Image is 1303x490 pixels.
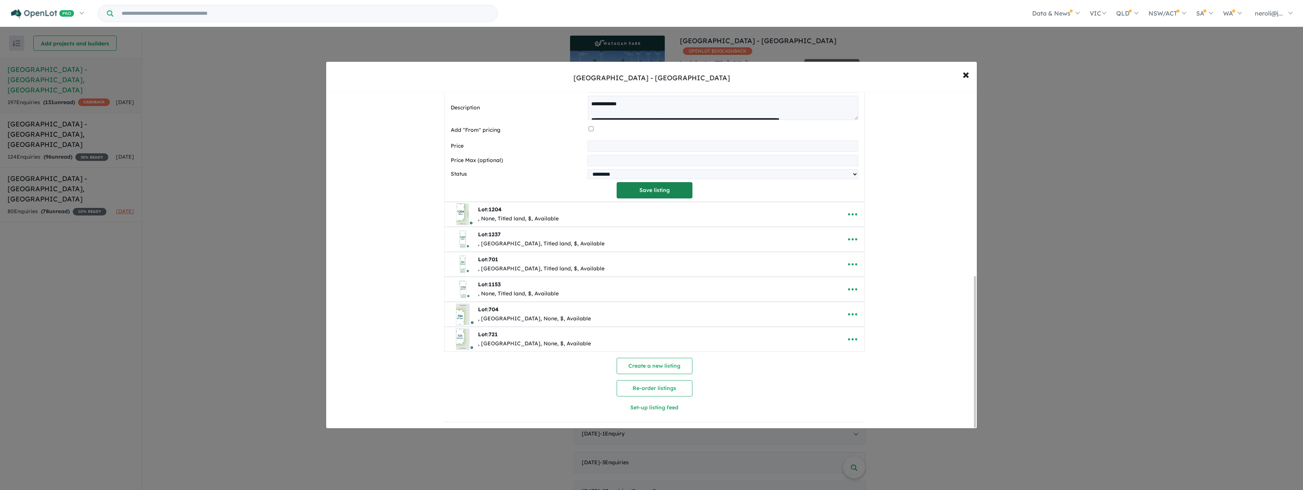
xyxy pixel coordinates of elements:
[617,358,692,374] button: Create a new listing
[617,182,692,198] button: Save listing
[478,331,498,338] b: Lot:
[617,380,692,396] button: Re-order listings
[478,206,502,213] b: Lot:
[962,66,969,82] span: ×
[451,227,475,251] img: Watagan%20Park%20Estate%20-%20Cooranbong%20-%20Lot%201237___1755678010.jpg
[451,126,586,135] label: Add "From" pricing
[489,206,502,213] span: 1204
[478,339,591,348] div: , [GEOGRAPHIC_DATA], None, $, Available
[478,256,498,263] b: Lot:
[451,327,475,351] img: Watagan%20Park%20Estate%20-%20Cooranbong%20-%20Lot%20721___1756791848.png
[115,5,496,22] input: Try estate name, suburb, builder or developer
[489,281,501,288] span: 1153
[451,170,585,179] label: Status
[451,103,585,112] label: Description
[451,252,475,276] img: Watagan%20Park%20Estate%20-%20Cooranbong%20-%20Lot%20701___1755677927.jpg
[489,256,498,263] span: 701
[1255,9,1283,17] span: neroli@j...
[478,214,559,223] div: , None, Titled land, $, Available
[478,239,605,248] div: , [GEOGRAPHIC_DATA], Titled land, $, Available
[451,302,475,326] img: Watagan%20Park%20Estate%20-%20Cooranbong%20-%20Lot%20704___1756363863.png
[451,142,585,151] label: Price
[451,156,585,165] label: Price Max (optional)
[478,289,559,298] div: , None, Titled land, $, Available
[478,281,501,288] b: Lot:
[549,399,759,416] button: Set-up listing feed
[478,314,591,323] div: , [GEOGRAPHIC_DATA], None, $, Available
[451,277,475,301] img: Watagan%20Park%20Estate%20-%20Cooranbong%20-%20Lot%201153___1755677927.jpg
[478,306,498,313] b: Lot:
[489,306,498,313] span: 704
[489,331,498,338] span: 721
[11,9,74,19] img: Openlot PRO Logo White
[489,231,501,238] span: 1237
[478,264,605,273] div: , [GEOGRAPHIC_DATA], Titled land, $, Available
[478,231,501,238] b: Lot:
[451,202,475,226] img: Watagan%20Park%20Estate%20-%20Cooranbong%20-%20Lot%201204___1755678099.jpg
[573,73,730,83] div: [GEOGRAPHIC_DATA] - [GEOGRAPHIC_DATA]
